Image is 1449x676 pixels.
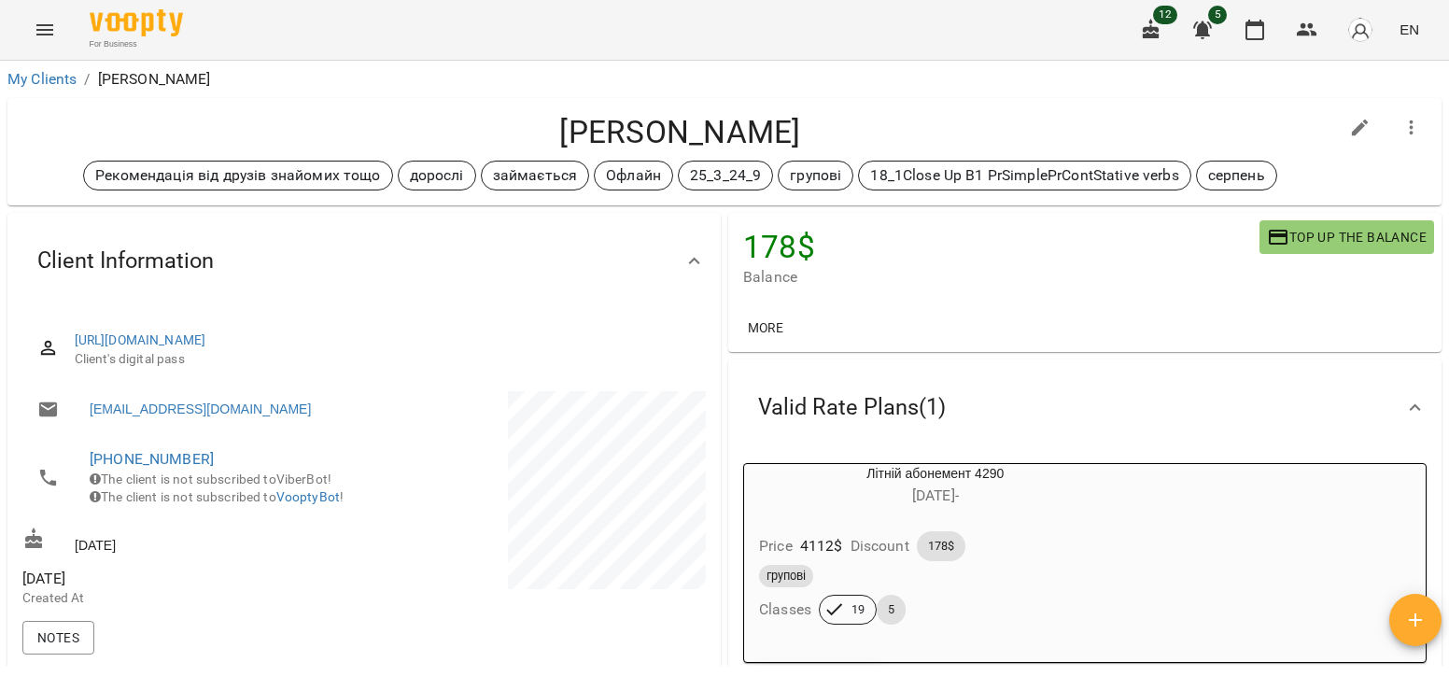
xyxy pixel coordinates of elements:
[728,359,1442,456] div: Valid Rate Plans(1)
[398,161,476,190] div: дорослі
[744,464,1127,509] div: Літній абонемент 4290
[90,489,344,504] span: The client is not subscribed to !
[7,213,721,309] div: Client Information
[1392,12,1427,47] button: EN
[90,450,214,468] a: [PHONE_NUMBER]
[851,533,909,559] h6: Discount
[98,68,211,91] p: [PERSON_NAME]
[759,568,813,584] span: групові
[276,489,340,504] a: VooptyBot
[759,597,811,623] h6: Classes
[7,68,1442,91] nav: breadcrumb
[606,164,661,187] p: Офлайн
[877,601,906,618] span: 5
[410,164,464,187] p: дорослі
[759,533,793,559] h6: Price
[917,538,965,555] span: 178$
[84,68,90,91] li: /
[744,464,1127,647] button: Літній абонемент 4290[DATE]- Price4112$Discount178$груповіClasses195
[743,317,788,339] span: More
[870,164,1178,187] p: 18_1Close Up B1 PrSimplePrContStative verbs
[800,535,843,557] p: 4112 $
[37,246,214,275] span: Client Information
[743,266,1259,289] span: Balance
[90,9,183,36] img: Voopty Logo
[95,164,380,187] p: Рекомендація від друзів знайомих тощо
[743,228,1259,266] h4: 178 $
[690,164,761,187] p: 25_3_24_9
[840,601,876,618] span: 19
[758,393,946,422] span: Valid Rate Plans ( 1 )
[83,161,392,190] div: Рекомендація від друзів знайомих тощо
[778,161,853,190] div: групові
[1208,164,1265,187] p: серпень
[790,164,841,187] p: групові
[75,332,206,347] a: [URL][DOMAIN_NAME]
[22,7,67,52] button: Menu
[594,161,673,190] div: Офлайн
[75,350,691,369] span: Client's digital pass
[22,589,360,608] p: Created At
[1153,6,1177,24] span: 12
[858,161,1190,190] div: 18_1Close Up B1 PrSimplePrContStative verbs
[22,113,1338,151] h4: [PERSON_NAME]
[493,164,577,187] p: займається
[22,621,94,655] button: Notes
[1259,220,1434,254] button: Top up the balance
[1267,226,1427,248] span: Top up the balance
[22,568,360,590] span: [DATE]
[736,311,795,345] button: More
[7,70,77,88] a: My Clients
[1347,17,1373,43] img: avatar_s.png
[19,524,364,558] div: [DATE]
[481,161,589,190] div: займається
[90,400,311,418] a: [EMAIL_ADDRESS][DOMAIN_NAME]
[90,472,331,486] span: The client is not subscribed to ViberBot!
[1196,161,1277,190] div: серпень
[90,38,183,50] span: For Business
[912,486,959,504] span: [DATE] -
[678,161,773,190] div: 25_3_24_9
[37,627,79,649] span: Notes
[1208,6,1227,24] span: 5
[1400,20,1419,39] span: EN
